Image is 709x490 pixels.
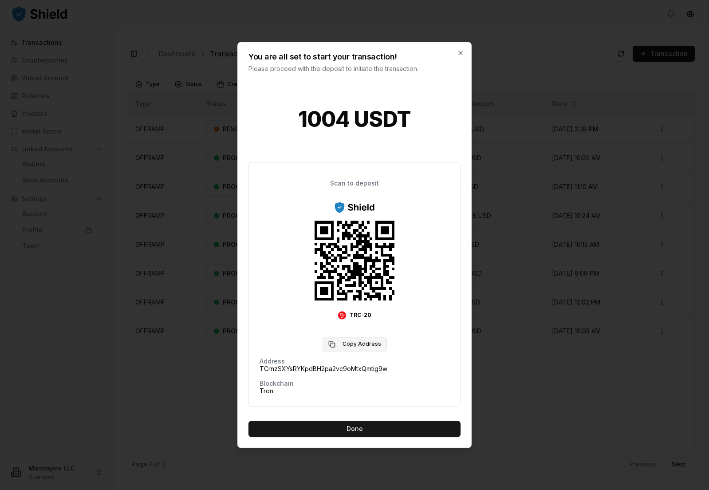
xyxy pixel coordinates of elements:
span: TRC-20 [350,312,371,319]
span: TCrnzSXYsRYKpdBH2pa2vc9oMtxQmtig9w [260,365,387,374]
img: ShieldPay Logo [334,201,375,213]
p: Address [260,359,285,365]
h2: You are all set to start your transaction! [248,53,443,61]
p: Blockchain [260,381,294,387]
p: Scan to deposit [330,180,379,186]
img: Tron Logo [338,312,346,320]
p: Please proceed with the deposit to initiate the transaction. [248,64,443,73]
button: Done [248,421,461,437]
span: Tron [260,387,273,396]
button: Copy Address [323,337,387,352]
h1: 1004 USDT [248,91,461,148]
